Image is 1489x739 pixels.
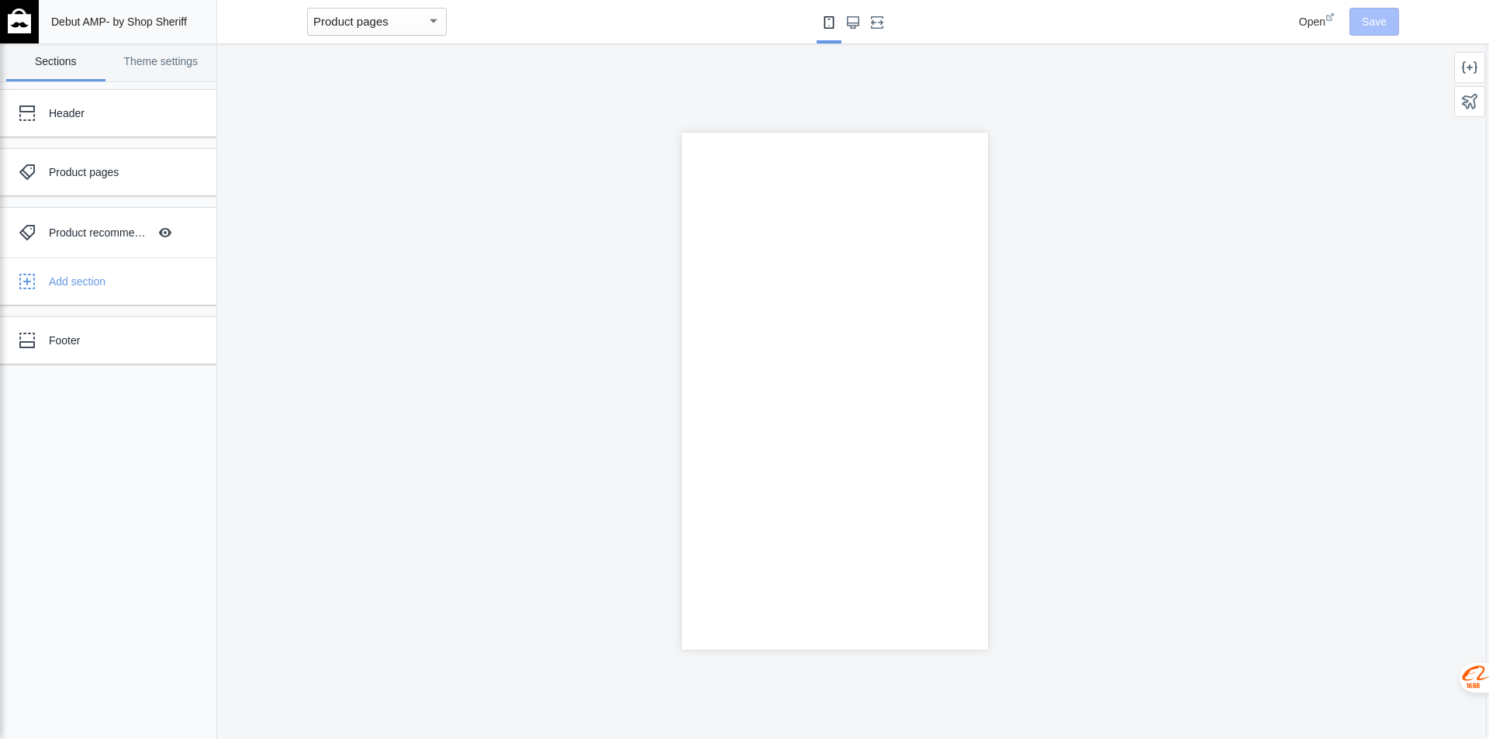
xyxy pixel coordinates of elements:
span: Open [1299,16,1325,28]
div: Footer [49,333,182,348]
div: Product recommendations [49,225,148,240]
img: main-logo_60x60_white.png [8,9,31,33]
button: Hide [148,216,182,250]
div: Product pages [49,164,182,180]
span: - by Shop Sheriff [106,16,187,28]
a: Sections [6,43,105,81]
a: Theme settings [112,43,211,81]
div: Header [49,105,182,121]
mat-select-trigger: Product pages [313,15,389,28]
div: Add section [49,274,205,289]
span: Debut AMP [51,16,106,28]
